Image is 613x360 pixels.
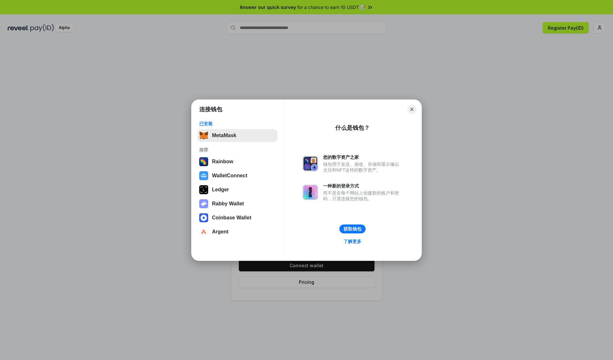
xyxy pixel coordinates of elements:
[212,187,229,193] div: Ledger
[344,226,361,232] div: 获取钱包
[212,159,233,165] div: Rainbow
[340,237,365,246] a: 了解更多
[339,224,366,233] button: 获取钱包
[199,106,222,113] h1: 连接钱包
[323,183,402,189] div: 一种新的登录方式
[212,215,251,221] div: Coinbase Wallet
[323,161,402,173] div: 钱包用于发送、接收、存储和显示像以太坊和NFT这样的数字资产。
[303,185,318,200] img: svg+xml,%3Csvg%20xmlns%3D%22http%3A%2F%2Fwww.w3.org%2F2000%2Fsvg%22%20fill%3D%22none%22%20viewBox...
[197,129,277,142] button: MetaMask
[212,133,236,138] div: MetaMask
[199,131,208,140] img: svg+xml,%3Csvg%20fill%3D%22none%22%20height%3D%2233%22%20viewBox%3D%220%200%2035%2033%22%20width%...
[197,169,277,182] button: WalletConnect
[335,124,370,132] div: 什么是钱包？
[199,157,208,166] img: svg+xml,%3Csvg%20width%3D%22120%22%20height%3D%22120%22%20viewBox%3D%220%200%20120%20120%22%20fil...
[199,147,276,153] div: 推荐
[199,121,276,127] div: 已安装
[197,183,277,196] button: Ledger
[197,211,277,224] button: Coinbase Wallet
[199,199,208,208] img: svg+xml,%3Csvg%20xmlns%3D%22http%3A%2F%2Fwww.w3.org%2F2000%2Fsvg%22%20fill%3D%22none%22%20viewBox...
[344,239,361,244] div: 了解更多
[197,197,277,210] button: Rabby Wallet
[212,229,229,235] div: Argent
[212,173,247,179] div: WalletConnect
[199,227,208,236] img: svg+xml,%3Csvg%20width%3D%2228%22%20height%3D%2228%22%20viewBox%3D%220%200%2028%2028%22%20fill%3D...
[212,201,244,207] div: Rabby Wallet
[407,105,416,114] button: Close
[197,225,277,238] button: Argent
[323,154,402,160] div: 您的数字资产之家
[199,185,208,194] img: svg+xml,%3Csvg%20xmlns%3D%22http%3A%2F%2Fwww.w3.org%2F2000%2Fsvg%22%20width%3D%2228%22%20height%3...
[199,171,208,180] img: svg+xml,%3Csvg%20width%3D%2228%22%20height%3D%2228%22%20viewBox%3D%220%200%2028%2028%22%20fill%3D...
[199,213,208,222] img: svg+xml,%3Csvg%20width%3D%2228%22%20height%3D%2228%22%20viewBox%3D%220%200%2028%2028%22%20fill%3D...
[323,190,402,202] div: 而不是在每个网站上创建新的账户和密码，只需连接您的钱包。
[197,155,277,168] button: Rainbow
[303,156,318,171] img: svg+xml,%3Csvg%20xmlns%3D%22http%3A%2F%2Fwww.w3.org%2F2000%2Fsvg%22%20fill%3D%22none%22%20viewBox...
